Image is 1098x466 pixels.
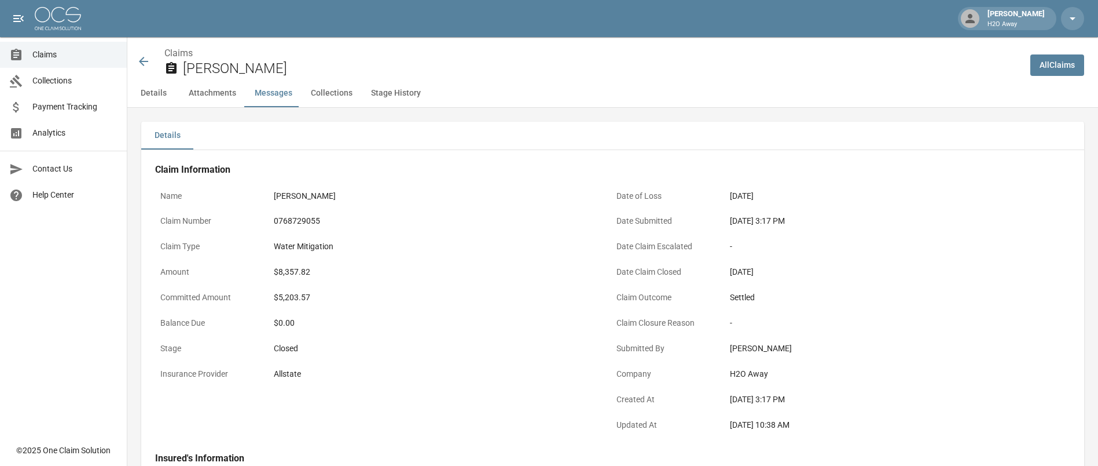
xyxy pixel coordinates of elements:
[1030,54,1084,76] a: AllClaims
[32,49,117,61] span: Claims
[164,48,193,59] a: Claims
[611,185,715,207] p: Date of Loss
[141,122,193,150] button: Details
[611,363,715,385] p: Company
[183,60,1021,77] h2: [PERSON_NAME]
[730,317,1048,329] div: -
[32,101,117,113] span: Payment Tracking
[32,127,117,139] span: Analytics
[32,75,117,87] span: Collections
[274,317,592,329] div: $0.00
[7,7,30,30] button: open drawer
[274,215,592,227] div: 0768729055
[611,388,715,411] p: Created At
[155,210,259,232] p: Claim Number
[730,343,1048,355] div: [PERSON_NAME]
[155,261,259,283] p: Amount
[141,122,1084,150] div: details tabs
[730,419,1048,431] div: [DATE] 10:38 AM
[274,368,592,380] div: Allstate
[127,79,1098,107] div: anchor tabs
[155,164,1053,176] h4: Claim Information
[611,286,715,309] p: Claim Outcome
[155,286,259,309] p: Committed Amount
[302,79,362,107] button: Collections
[155,337,259,360] p: Stage
[987,20,1045,30] p: H2O Away
[730,368,1048,380] div: H2O Away
[32,189,117,201] span: Help Center
[611,312,715,334] p: Claim Closure Reason
[730,215,1048,227] div: [DATE] 3:17 PM
[155,185,259,207] p: Name
[274,241,592,253] div: Water Mitigation
[730,292,1048,304] div: Settled
[155,235,259,258] p: Claim Type
[164,46,1021,60] nav: breadcrumb
[179,79,245,107] button: Attachments
[35,7,81,30] img: ocs-logo-white-transparent.png
[245,79,302,107] button: Messages
[362,79,430,107] button: Stage History
[730,266,1048,278] div: [DATE]
[16,445,111,456] div: © 2025 One Claim Solution
[155,453,1053,464] h4: Insured's Information
[611,235,715,258] p: Date Claim Escalated
[611,337,715,360] p: Submitted By
[274,266,592,278] div: $8,357.82
[127,79,179,107] button: Details
[983,8,1049,29] div: [PERSON_NAME]
[611,210,715,232] p: Date Submitted
[611,261,715,283] p: Date Claim Closed
[730,241,1048,253] div: -
[611,414,715,436] p: Updated At
[730,190,1048,202] div: [DATE]
[32,163,117,175] span: Contact Us
[274,343,592,355] div: Closed
[730,394,1048,406] div: [DATE] 3:17 PM
[274,292,592,304] div: $5,203.57
[155,363,259,385] p: Insurance Provider
[274,190,592,202] div: [PERSON_NAME]
[155,312,259,334] p: Balance Due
